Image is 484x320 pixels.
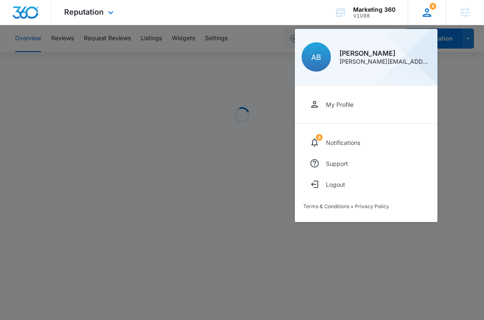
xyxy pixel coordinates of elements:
[316,134,323,141] span: 6
[64,8,104,16] span: Reputation
[303,203,429,209] div: •
[355,203,389,209] a: Privacy Policy
[326,181,345,188] div: Logout
[316,134,323,141] div: notifications count
[353,6,396,13] div: account name
[326,160,348,167] div: Support
[326,101,354,108] div: My Profile
[353,13,396,19] div: account id
[429,3,436,10] span: 6
[303,174,429,195] button: Logout
[311,53,321,62] span: AB
[303,203,349,209] a: Terms & Conditions
[303,94,429,115] a: My Profile
[339,50,431,57] div: [PERSON_NAME]
[339,59,431,65] div: [PERSON_NAME][EMAIL_ADDRESS][PERSON_NAME][DOMAIN_NAME]
[429,3,436,10] div: notifications count
[326,139,360,146] div: Notifications
[303,153,429,174] a: Support
[303,132,429,153] a: notifications countNotifications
